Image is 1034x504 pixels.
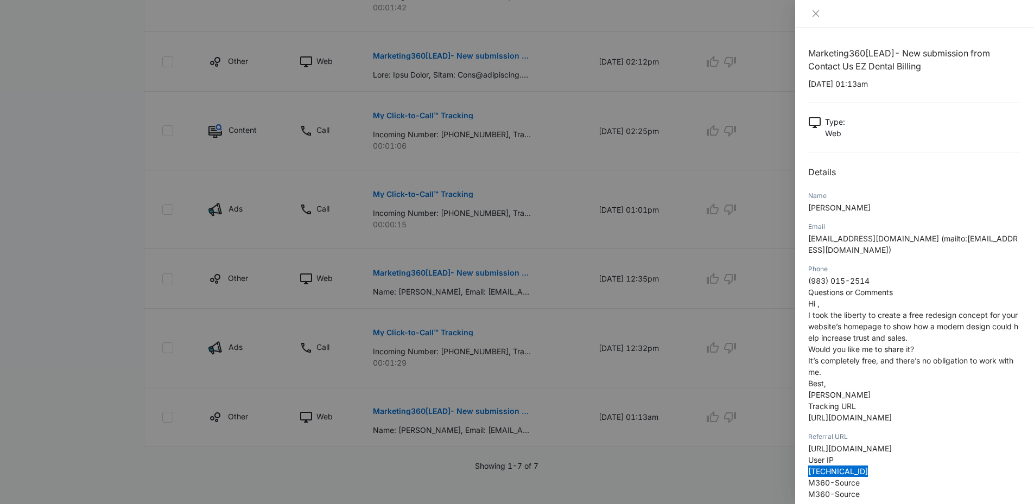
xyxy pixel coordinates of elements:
[811,9,820,18] span: close
[808,203,871,212] span: [PERSON_NAME]
[825,116,845,127] p: Type :
[808,401,856,411] span: Tracking URL
[808,78,1021,90] p: [DATE] 01:13am
[808,47,1021,73] h1: Marketing360[LEAD]- New submission from Contact Us EZ Dental Billing
[808,299,820,308] span: Hi ,
[808,413,892,422] span: [URL][DOMAIN_NAME]
[825,127,845,139] p: Web
[808,165,1021,178] h2: Details
[808,356,1013,377] span: It’s completely free, and there’s no obligation to work with me.
[808,489,860,499] span: M360-Source
[808,310,1018,342] span: I took the liberty to create a free redesign concept for your website’s homepage to show how a mo...
[808,234,1018,254] span: [EMAIL_ADDRESS][DOMAIN_NAME] (mailto:[EMAIL_ADDRESS][DOMAIN_NAME])
[808,379,826,388] span: Best,
[808,478,860,487] span: M360-Source
[808,288,893,297] span: Questions or Comments
[808,455,834,464] span: User IP
[808,191,1021,201] div: Name
[808,444,892,453] span: [URL][DOMAIN_NAME]
[808,344,914,354] span: Would you like me to share it?
[808,467,868,476] span: [TECHNICAL_ID]
[808,390,871,399] span: [PERSON_NAME]
[808,276,870,285] span: (983) 015-2514
[808,9,823,18] button: Close
[808,222,1021,232] div: Email
[808,432,1021,442] div: Referral URL
[808,264,1021,274] div: Phone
